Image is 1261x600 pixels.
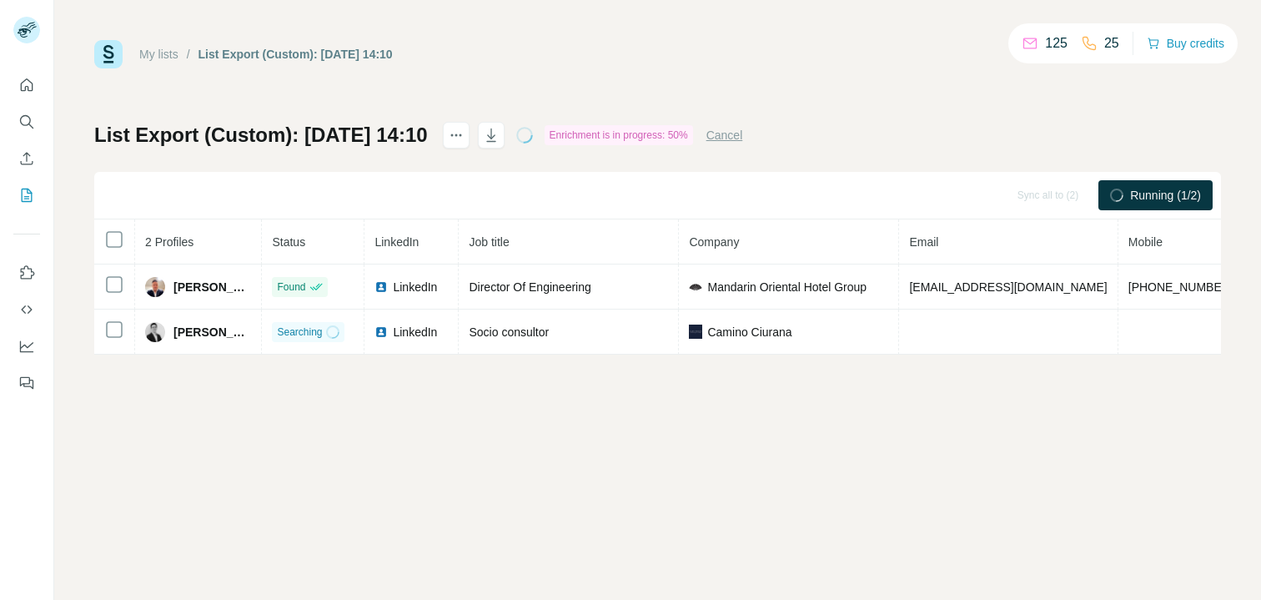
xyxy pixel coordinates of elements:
[545,125,693,145] div: Enrichment is in progress: 50%
[187,46,190,63] li: /
[198,46,393,63] div: List Export (Custom): [DATE] 14:10
[393,279,437,295] span: LinkedIn
[1128,235,1163,249] span: Mobile
[1045,33,1068,53] p: 125
[272,235,305,249] span: Status
[13,70,40,100] button: Quick start
[277,325,322,340] span: Searching
[689,280,702,294] img: company-logo
[469,280,590,294] span: Director Of Engineering
[1104,33,1119,53] p: 25
[374,280,388,294] img: LinkedIn logo
[13,258,40,288] button: Use Surfe on LinkedIn
[145,277,165,297] img: Avatar
[13,331,40,361] button: Dashboard
[13,144,40,174] button: Enrich CSV
[1128,280,1233,294] span: [PHONE_NUMBER]
[13,295,40,325] button: Use Surfe API
[1130,187,1201,204] span: Running (1/2)
[689,235,739,249] span: Company
[393,324,437,340] span: LinkedIn
[374,325,388,339] img: LinkedIn logo
[173,324,251,340] span: [PERSON_NAME]
[13,180,40,210] button: My lists
[706,127,743,144] button: Cancel
[13,107,40,137] button: Search
[145,322,165,342] img: Avatar
[374,235,419,249] span: LinkedIn
[94,122,428,149] h1: List Export (Custom): [DATE] 14:10
[469,325,549,339] span: Socio consultor
[145,235,193,249] span: 2 Profiles
[277,280,305,295] span: Found
[707,324,791,340] span: Camino Ciurana
[139,48,178,61] a: My lists
[689,325,702,338] img: company-logo
[1147,32,1224,55] button: Buy credits
[443,122,470,149] button: actions
[707,279,867,295] span: Mandarin Oriental Hotel Group
[909,235,938,249] span: Email
[469,235,509,249] span: Job title
[909,280,1107,294] span: [EMAIL_ADDRESS][DOMAIN_NAME]
[173,279,251,295] span: [PERSON_NAME]
[94,40,123,68] img: Surfe Logo
[13,368,40,398] button: Feedback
